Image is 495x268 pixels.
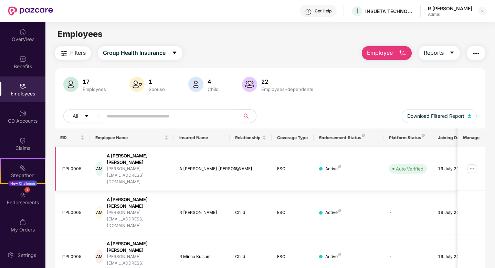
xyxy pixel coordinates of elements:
[73,112,78,120] span: All
[81,86,107,92] div: Employees
[107,209,168,229] div: [PERSON_NAME][EMAIL_ADDRESS][DOMAIN_NAME]
[19,28,26,35] img: svg+xml;base64,PHN2ZyBpZD0iSG9tZSIgeG1sbnM9Imh0dHA6Ly93d3cudzMub3JnLzIwMDAvc3ZnIiB3aWR0aD0iMjAiIG...
[338,165,341,168] img: svg+xml;base64,PHN2ZyB4bWxucz0iaHR0cDovL3d3dy53My5vcmcvMjAwMC9zdmciIHdpZHRoPSI4IiBoZWlnaHQ9IjgiIH...
[396,165,423,172] div: Auto Verified
[235,209,266,216] div: Child
[428,5,472,12] div: R [PERSON_NAME]
[206,78,220,85] div: 4
[172,50,177,56] span: caret-down
[62,254,84,260] div: ITPL0005
[188,77,203,92] img: svg+xml;base64,PHN2ZyB4bWxucz0iaHR0cDovL3d3dy53My5vcmcvMjAwMC9zdmciIHhtbG5zOnhsaW5rPSJodHRwOi8vd3...
[179,166,224,172] div: A [PERSON_NAME] [PERSON_NAME]
[60,135,79,141] span: EID
[319,135,378,141] div: Endorsement Status
[19,110,26,117] img: svg+xml;base64,PHN2ZyBpZD0iQ0RfQWNjb3VudHMiIGRhdGEtbmFtZT0iQ0QgQWNjb3VudHMiIHhtbG5zPSJodHRwOi8vd3...
[457,128,485,147] th: Manage
[362,46,412,60] button: Employee
[367,49,393,57] span: Employee
[90,128,174,147] th: Employee Name
[407,112,464,120] span: Download Filtered Report
[55,128,90,147] th: EID
[325,254,341,260] div: Active
[466,163,477,174] img: manageButton
[179,209,224,216] div: R [PERSON_NAME]
[7,252,14,259] img: svg+xml;base64,PHN2ZyBpZD0iU2V0dGluZy0yMHgyMCIgeG1sbnM9Imh0dHA6Ly93d3cudzMub3JnLzIwMDAvc3ZnIiB3aW...
[362,134,365,137] img: svg+xml;base64,PHN2ZyB4bWxucz0iaHR0cDovL3d3dy53My5vcmcvMjAwMC9zdmciIHdpZHRoPSI4IiBoZWlnaHQ9IjgiIH...
[19,83,26,90] img: svg+xml;base64,PHN2ZyBpZD0iRW1wbG95ZWVzIiB4bWxucz0iaHR0cDovL3d3dy53My5vcmcvMjAwMC9zdmciIHdpZHRoPS...
[277,209,308,216] div: ESC
[277,254,308,260] div: ESC
[174,128,230,147] th: Insured Name
[449,50,455,56] span: caret-down
[19,192,26,198] img: svg+xml;base64,PHN2ZyBpZD0iRW5kb3JzZW1lbnRzIiB4bWxucz0iaHR0cDovL3d3dy53My5vcmcvMjAwMC9zdmciIHdpZH...
[8,7,53,16] img: New Pazcare Logo
[107,196,168,209] div: A [PERSON_NAME] [PERSON_NAME]
[60,49,68,58] img: svg+xml;base64,PHN2ZyB4bWxucz0iaHR0cDovL3d3dy53My5vcmcvMjAwMC9zdmciIHdpZHRoPSIyNCIgaGVpZ2h0PSIyNC...
[19,137,26,144] img: svg+xml;base64,PHN2ZyBpZD0iQ2xhaW0iIHhtbG5zPSJodHRwOi8vd3d3LnczLm9yZy8yMDAwL3N2ZyIgd2lkdGg9IjIwIi...
[235,166,266,172] div: Self
[62,166,84,172] div: ITPL0005
[422,134,425,137] img: svg+xml;base64,PHN2ZyB4bWxucz0iaHR0cDovL3d3dy53My5vcmcvMjAwMC9zdmciIHdpZHRoPSI4IiBoZWlnaHQ9IjgiIH...
[84,114,89,119] span: caret-down
[468,114,471,118] img: svg+xml;base64,PHN2ZyB4bWxucz0iaHR0cDovL3d3dy53My5vcmcvMjAwMC9zdmciIHhtbG5zOnhsaW5rPSJodHRwOi8vd3...
[277,166,308,172] div: ESC
[398,49,407,58] img: svg+xml;base64,PHN2ZyB4bWxucz0iaHR0cDovL3d3dy53My5vcmcvMjAwMC9zdmciIHhtbG5zOnhsaW5rPSJodHRwOi8vd3...
[272,128,314,147] th: Coverage Type
[1,172,45,179] div: Stepathon
[147,86,166,92] div: Spouse
[103,49,166,57] span: Group Health Insurance
[383,191,432,235] td: -
[107,240,168,254] div: A [PERSON_NAME] [PERSON_NAME]
[19,55,26,62] img: svg+xml;base64,PHN2ZyBpZD0iQmVuZWZpdHMiIHhtbG5zPSJodHRwOi8vd3d3LnczLm9yZy8yMDAwL3N2ZyIgd2lkdGg9Ij...
[419,46,460,60] button: Reportscaret-down
[95,162,103,176] div: AM
[235,135,261,141] span: Relationship
[19,164,26,171] img: svg+xml;base64,PHN2ZyB4bWxucz0iaHR0cDovL3d3dy53My5vcmcvMjAwMC9zdmciIHdpZHRoPSIyMSIgaGVpZ2h0PSIyMC...
[432,128,474,147] th: Joining Date
[24,187,30,193] div: 1
[242,77,257,92] img: svg+xml;base64,PHN2ZyB4bWxucz0iaHR0cDovL3d3dy53My5vcmcvMjAwMC9zdmciIHhtbG5zOnhsaW5rPSJodHRwOi8vd3...
[472,49,480,58] img: svg+xml;base64,PHN2ZyB4bWxucz0iaHR0cDovL3d3dy53My5vcmcvMjAwMC9zdmciIHdpZHRoPSIyNCIgaGVpZ2h0PSIyNC...
[365,8,413,14] div: INSUETA TECHNOLOGIES PRIVATE LIMITED
[63,109,105,123] button: Allcaret-down
[63,77,78,92] img: svg+xml;base64,PHN2ZyB4bWxucz0iaHR0cDovL3d3dy53My5vcmcvMjAwMC9zdmciIHhtbG5zOnhsaW5rPSJodHRwOi8vd3...
[389,135,427,141] div: Platform Status
[260,78,315,85] div: 22
[95,206,103,220] div: AM
[57,29,103,39] span: Employees
[107,153,168,166] div: A [PERSON_NAME] [PERSON_NAME]
[230,128,272,147] th: Relationship
[325,209,341,216] div: Active
[325,166,341,172] div: Active
[15,252,38,259] div: Settings
[95,250,103,264] div: AM
[55,46,91,60] button: Filters
[338,209,341,212] img: svg+xml;base64,PHN2ZyB4bWxucz0iaHR0cDovL3d3dy53My5vcmcvMjAwMC9zdmciIHdpZHRoPSI4IiBoZWlnaHQ9IjgiIH...
[19,219,26,226] img: svg+xml;base64,PHN2ZyBpZD0iTXlfT3JkZXJzIiBkYXRhLW5hbWU9Ik15IE9yZGVycyIgeG1sbnM9Imh0dHA6Ly93d3cudz...
[239,109,256,123] button: search
[356,7,358,15] span: I
[62,209,84,216] div: ITPL0005
[98,46,182,60] button: Group Health Insurancecaret-down
[8,181,37,186] div: New Challenge
[428,12,472,17] div: Admin
[70,49,86,57] span: Filters
[235,254,266,260] div: Child
[424,49,444,57] span: Reports
[315,8,331,14] div: Get Help
[402,109,477,123] button: Download Filtered Report
[129,77,145,92] img: svg+xml;base64,PHN2ZyB4bWxucz0iaHR0cDovL3d3dy53My5vcmcvMjAwMC9zdmciIHhtbG5zOnhsaW5rPSJodHRwOi8vd3...
[206,86,220,92] div: Child
[179,254,224,260] div: R Minha Kulsum
[239,113,253,119] span: search
[147,78,166,85] div: 1
[438,209,469,216] div: 19 July 2025
[480,8,485,14] img: svg+xml;base64,PHN2ZyBpZD0iRHJvcGRvd24tMzJ4MzIiIHhtbG5zPSJodHRwOi8vd3d3LnczLm9yZy8yMDAwL3N2ZyIgd2...
[438,166,469,172] div: 19 July 2025
[81,78,107,85] div: 17
[338,253,341,256] img: svg+xml;base64,PHN2ZyB4bWxucz0iaHR0cDovL3d3dy53My5vcmcvMjAwMC9zdmciIHdpZHRoPSI4IiBoZWlnaHQ9IjgiIH...
[107,166,168,185] div: [PERSON_NAME][EMAIL_ADDRESS][DOMAIN_NAME]
[260,86,315,92] div: Employees+dependents
[305,8,312,15] img: svg+xml;base64,PHN2ZyBpZD0iSGVscC0zMngzMiIgeG1sbnM9Imh0dHA6Ly93d3cudzMub3JnLzIwMDAvc3ZnIiB3aWR0aD...
[438,254,469,260] div: 19 July 2025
